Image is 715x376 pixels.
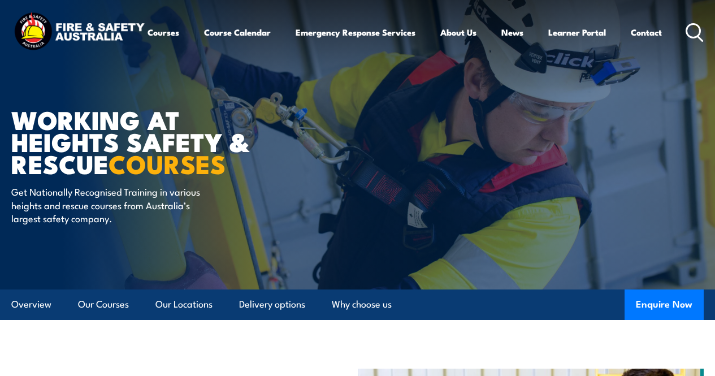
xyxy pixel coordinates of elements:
[548,19,606,46] a: Learner Portal
[625,289,704,320] button: Enquire Now
[501,19,523,46] a: News
[148,19,179,46] a: Courses
[11,185,218,224] p: Get Nationally Recognised Training in various heights and rescue courses from Australia’s largest...
[332,289,392,319] a: Why choose us
[296,19,415,46] a: Emergency Response Services
[239,289,305,319] a: Delivery options
[204,19,271,46] a: Course Calendar
[11,108,291,174] h1: WORKING AT HEIGHTS SAFETY & RESCUE
[155,289,213,319] a: Our Locations
[440,19,476,46] a: About Us
[631,19,662,46] a: Contact
[109,144,226,183] strong: COURSES
[78,289,129,319] a: Our Courses
[11,289,51,319] a: Overview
